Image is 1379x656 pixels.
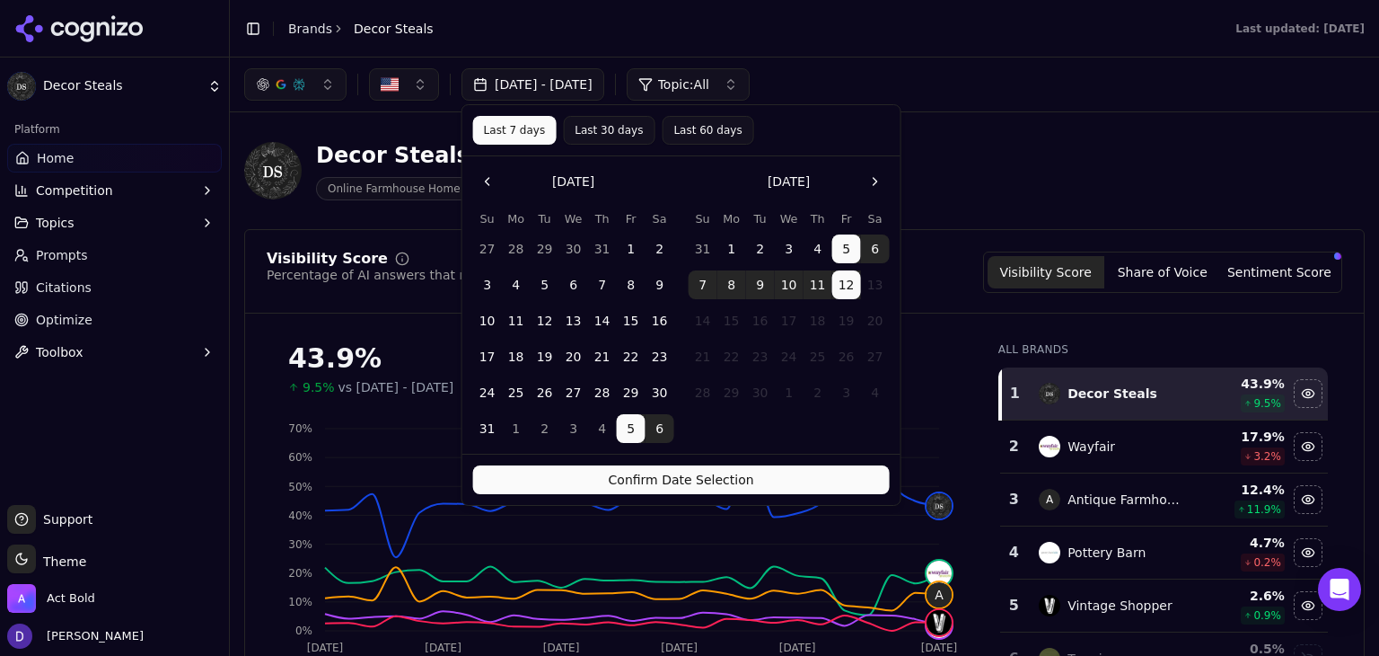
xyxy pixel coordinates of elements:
a: Brands [288,22,332,36]
button: Hide pottery barn data [1294,538,1322,567]
button: Sunday, September 7th, 2025, selected [689,270,717,299]
tspan: 20% [288,567,312,580]
div: Percentage of AI answers that mention your brand [267,266,584,284]
th: Friday [617,210,646,227]
img: vintage shopper [1039,595,1060,616]
button: Wednesday, September 3rd, 2025 [775,235,804,263]
button: Thursday, August 21st, 2025 [588,342,617,371]
button: Wednesday, August 20th, 2025 [559,342,588,371]
span: Prompts [36,246,88,264]
div: 2 [1007,436,1021,457]
span: Competition [36,182,113,199]
th: Sunday [689,210,717,227]
button: Thursday, July 31st, 2025 [588,235,617,263]
button: Wednesday, September 3rd, 2025 [559,414,588,443]
tspan: 50% [288,481,312,493]
tspan: 10% [288,596,312,608]
nav: breadcrumb [288,20,434,38]
tspan: [DATE] [307,642,344,654]
button: Open organization switcher [7,584,95,613]
tspan: [DATE] [543,642,580,654]
img: Decor Steals [244,142,302,199]
button: Friday, August 8th, 2025 [617,270,646,299]
a: Prompts [7,241,222,270]
button: Saturday, August 16th, 2025 [646,306,674,335]
th: Thursday [588,210,617,227]
button: Friday, September 5th, 2025, selected [832,235,861,263]
div: Visibility Score [267,252,388,266]
img: Act Bold [7,584,36,613]
tspan: [DATE] [779,642,816,654]
button: Hide wayfair data [1294,432,1322,461]
button: Share of Voice [1104,256,1221,288]
button: Last 7 days [473,116,557,145]
button: Thursday, September 11th, 2025, selected [804,270,832,299]
button: Go to the Previous Month [473,167,502,196]
span: 0.9 % [1253,608,1281,623]
a: Optimize [7,306,222,334]
img: pottery barn [1039,542,1060,563]
span: vs [DATE] - [DATE] [338,378,454,396]
div: 17.9 % [1201,428,1285,446]
div: 43.9 % [1201,375,1285,393]
div: Antique Farmhouse [1067,491,1187,509]
tr: 2wayfairWayfair17.9%3.2%Hide wayfair data [1000,421,1328,474]
button: Saturday, August 30th, 2025 [646,378,674,407]
tspan: [DATE] [921,642,958,654]
tspan: 60% [288,451,312,464]
img: decor steals [927,493,952,519]
div: Pottery Barn [1067,544,1146,562]
div: 2.6 % [1201,587,1285,605]
tr: 4pottery barnPottery Barn4.7%0.2%Hide pottery barn data [1000,527,1328,580]
button: Friday, August 15th, 2025 [617,306,646,335]
div: Wayfair [1067,438,1115,456]
div: 4 [1007,542,1021,563]
tr: 1decor stealsDecor Steals43.9%9.5%Hide decor steals data [1000,368,1328,421]
button: Sentiment Score [1221,256,1338,288]
div: 4.7 % [1201,534,1285,552]
button: Tuesday, September 9th, 2025, selected [746,270,775,299]
tr: 3AAntique Farmhouse12.4%11.9%Hide antique farmhouse data [1000,474,1328,527]
button: Last 30 days [563,116,654,145]
table: August 2025 [473,210,674,443]
tspan: 70% [288,422,312,435]
img: wayfair [1039,436,1060,457]
button: Saturday, August 2nd, 2025 [646,235,674,263]
button: Confirm Date Selection [473,465,890,494]
button: Wednesday, August 6th, 2025 [559,270,588,299]
img: Decor Steals [7,72,36,101]
div: Last updated: [DATE] [1235,22,1365,36]
button: Hide antique farmhouse data [1294,485,1322,514]
button: Open user button [7,624,144,649]
button: Sunday, July 27th, 2025 [473,235,502,263]
button: Tuesday, July 29th, 2025 [531,235,559,263]
div: 43.9% [288,342,962,375]
button: Thursday, September 4th, 2025 [804,235,832,263]
button: Thursday, August 7th, 2025 [588,270,617,299]
button: Today, Friday, September 12th, 2025, selected [832,270,861,299]
span: Toolbox [36,343,83,361]
th: Monday [717,210,746,227]
span: Online Farmhouse Home Decor Retailer [316,177,552,200]
button: Wednesday, September 10th, 2025, selected [775,270,804,299]
button: Competition [7,176,222,205]
span: Support [36,510,92,528]
th: Saturday [646,210,674,227]
button: Monday, July 28th, 2025 [502,235,531,263]
th: Wednesday [775,210,804,227]
div: 1 [1009,383,1021,404]
table: September 2025 [689,210,890,407]
span: [PERSON_NAME] [40,628,144,644]
button: Friday, September 5th, 2025, selected [617,414,646,443]
tspan: [DATE] [661,642,698,654]
span: Theme [36,554,86,569]
button: Sunday, August 24th, 2025 [473,378,502,407]
button: Saturday, August 23rd, 2025 [646,342,674,371]
span: Decor Steals [354,20,434,38]
button: Monday, August 11th, 2025 [502,306,531,335]
a: Citations [7,273,222,302]
span: Citations [36,279,92,297]
span: 3.2 % [1253,449,1281,464]
div: Decor Steals [1067,385,1157,403]
button: Tuesday, August 19th, 2025 [531,342,559,371]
